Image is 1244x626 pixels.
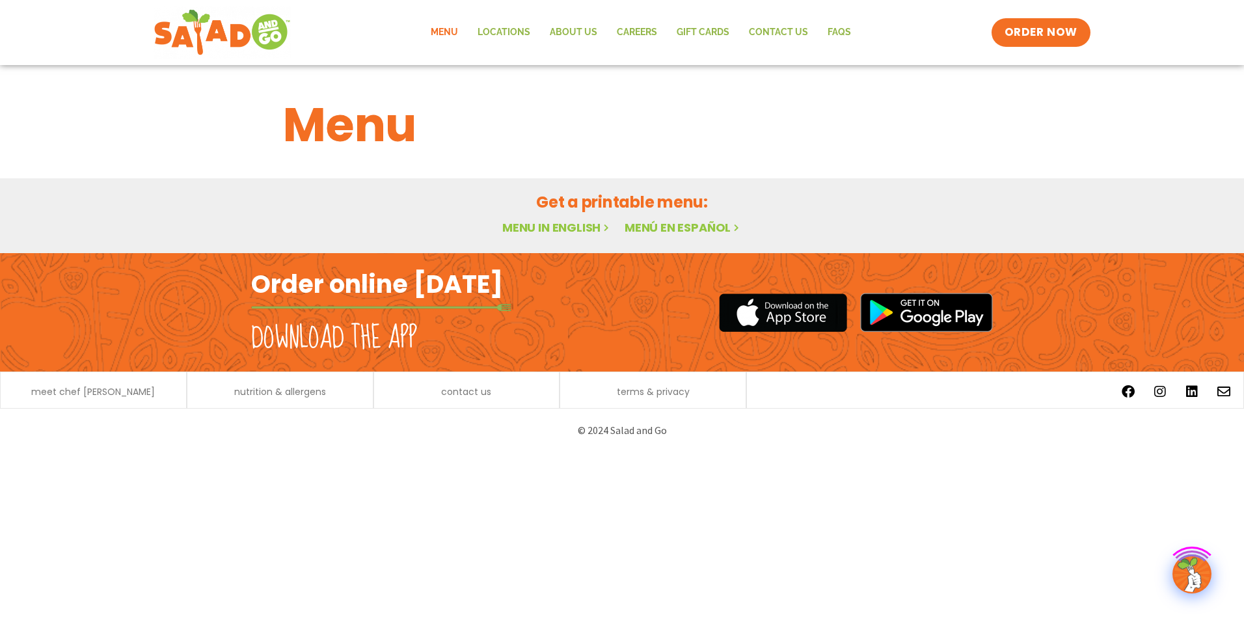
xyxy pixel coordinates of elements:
[739,18,818,48] a: Contact Us
[667,18,739,48] a: GIFT CARDS
[1005,25,1077,40] span: ORDER NOW
[31,387,155,396] a: meet chef [PERSON_NAME]
[251,268,503,300] h2: Order online [DATE]
[154,7,291,59] img: new-SAG-logo-768×292
[283,191,961,213] h2: Get a printable menu:
[441,387,491,396] a: contact us
[818,18,861,48] a: FAQs
[719,292,847,334] img: appstore
[258,422,986,439] p: © 2024 Salad and Go
[468,18,540,48] a: Locations
[421,18,861,48] nav: Menu
[607,18,667,48] a: Careers
[860,293,993,332] img: google_play
[234,387,326,396] a: nutrition & allergens
[283,90,961,160] h1: Menu
[617,387,690,396] a: terms & privacy
[251,304,511,311] img: fork
[502,219,612,236] a: Menu in English
[992,18,1090,47] a: ORDER NOW
[421,18,468,48] a: Menu
[540,18,607,48] a: About Us
[625,219,742,236] a: Menú en español
[251,320,417,357] h2: Download the app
